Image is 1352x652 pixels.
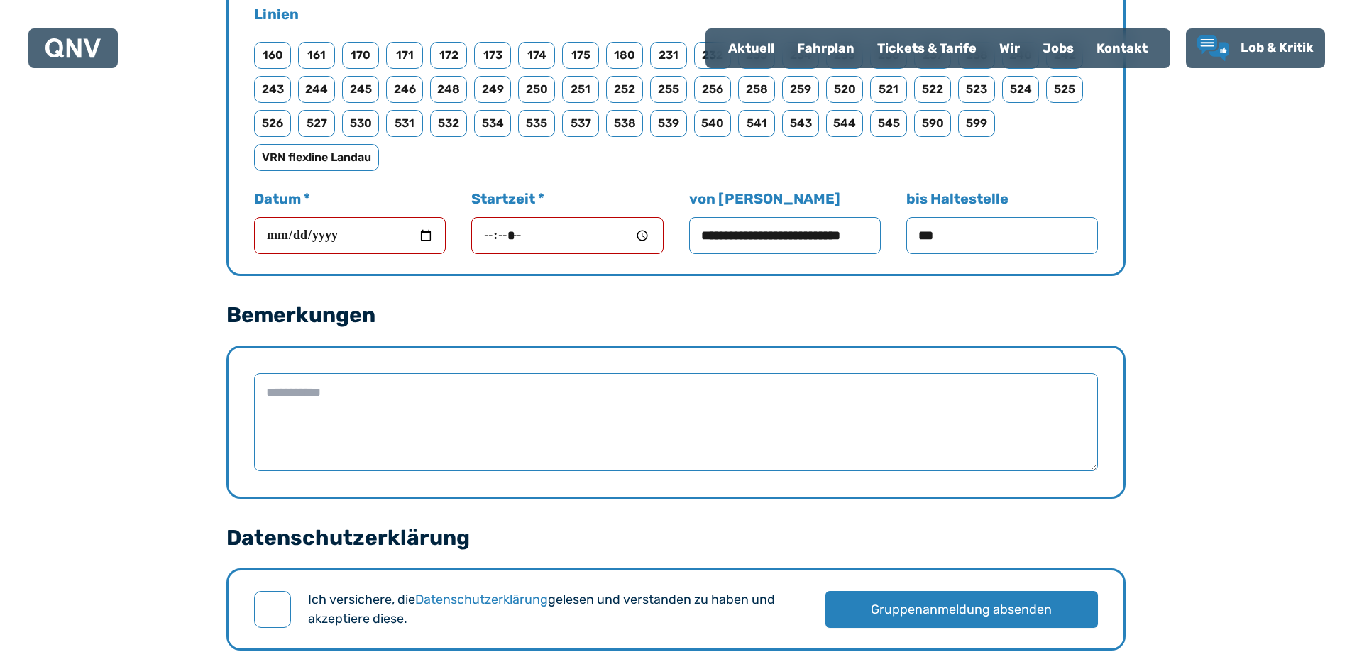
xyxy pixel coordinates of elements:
[1085,30,1159,67] a: Kontakt
[45,38,101,58] img: QNV Logo
[689,217,881,254] input: von [PERSON_NAME]
[825,591,1098,628] button: Gruppenanmeldung absenden
[906,217,1098,254] input: bis Haltestelle
[226,304,375,326] legend: Bemerkungen
[689,189,881,254] label: von [PERSON_NAME]
[254,189,446,254] label: Datum *
[1241,40,1314,55] span: Lob & Kritik
[1197,35,1314,61] a: Lob & Kritik
[254,4,299,24] legend: Linien
[415,592,548,607] a: Datenschutzerklärung
[906,189,1098,254] label: bis Haltestelle
[1031,30,1085,67] a: Jobs
[866,30,988,67] a: Tickets & Tarife
[786,30,866,67] a: Fahrplan
[988,30,1031,67] a: Wir
[226,527,470,548] legend: Datenschutzerklärung
[254,217,446,254] input: Datum *
[471,189,663,254] label: Startzeit *
[308,590,800,629] label: Ich versichere, die gelesen und verstanden zu haben und akzeptiere diese.
[471,217,663,254] input: Startzeit *
[717,30,786,67] a: Aktuell
[45,34,101,62] a: QNV Logo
